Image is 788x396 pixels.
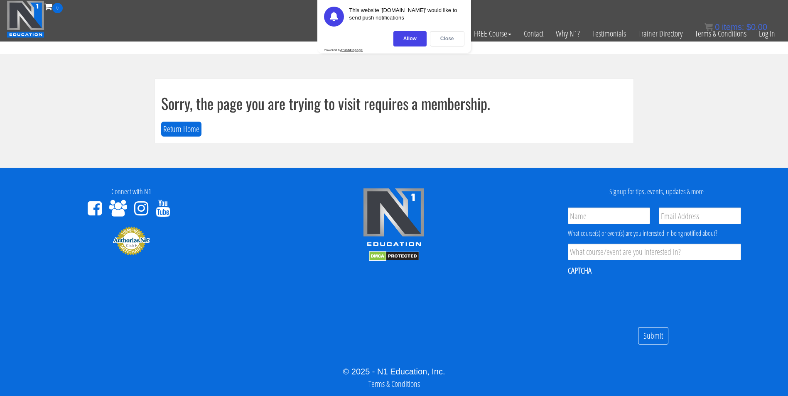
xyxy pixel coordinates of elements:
[532,188,782,196] h4: Signup for tips, events, updates & more
[568,265,592,276] label: CAPTCHA
[368,378,420,389] a: Terms & Conditions
[349,7,464,27] div: This website '[DOMAIN_NAME]' would like to send push notifications
[52,3,63,13] span: 0
[722,22,744,32] span: items:
[568,228,741,238] div: What course(s) or event(s) are you interested in being notified about?
[161,95,627,112] h1: Sorry, the page you are trying to visit requires a membership.
[568,244,741,260] input: What course/event are you interested in?
[705,23,713,31] img: icon11.png
[468,13,518,54] a: FREE Course
[363,188,425,249] img: n1-edu-logo
[341,48,363,52] strong: PushEngage
[44,1,63,12] a: 0
[518,13,550,54] a: Contact
[568,208,650,224] input: Name
[705,22,767,32] a: 0 items: $0.00
[550,13,586,54] a: Why N1?
[430,31,464,46] div: Close
[638,327,668,345] input: Submit
[393,31,427,46] div: Allow
[753,13,781,54] a: Log In
[7,0,44,38] img: n1-education
[6,365,782,378] div: © 2025 - N1 Education, Inc.
[746,22,751,32] span: $
[113,226,150,256] img: Authorize.Net Merchant - Click to Verify
[659,208,741,224] input: Email Address
[632,13,689,54] a: Trainer Directory
[161,122,201,137] button: Return Home
[715,22,719,32] span: 0
[324,48,363,52] div: Powered by
[689,13,753,54] a: Terms & Conditions
[568,281,694,314] iframe: reCAPTCHA
[746,22,767,32] bdi: 0.00
[586,13,632,54] a: Testimonials
[369,251,419,261] img: DMCA.com Protection Status
[6,188,256,196] h4: Connect with N1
